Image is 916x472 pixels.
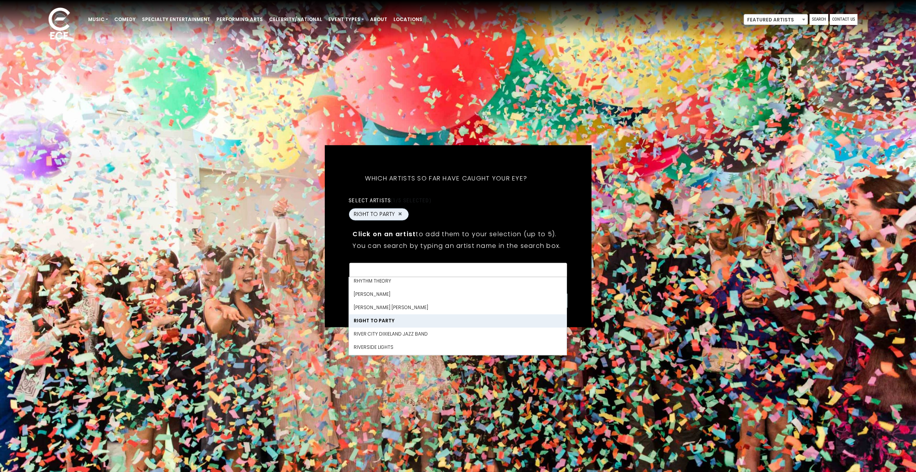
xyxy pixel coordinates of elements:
[349,341,567,354] li: RIVERSIDE LIGHTS
[354,267,562,274] textarea: Search
[349,197,431,204] label: Select artists
[213,13,266,26] a: Performing Arts
[325,13,367,26] a: Event Types
[390,13,425,26] a: Locations
[830,14,858,25] a: Contact Us
[266,13,325,26] a: Celebrity/National
[139,13,213,26] a: Specialty Entertainment
[85,13,111,26] a: Music
[353,230,416,239] strong: Click on an artist
[349,315,567,328] li: RIGHT TO PARTY
[349,288,567,301] li: [PERSON_NAME]
[111,13,139,26] a: Comedy
[367,13,390,26] a: About
[353,229,563,239] p: to add them to your selection (up to 5).
[391,197,431,203] span: (1/5 selected)
[353,241,563,251] p: You can search by typing an artist name in the search box.
[40,5,79,43] img: ece_new_logo_whitev2-1.png
[354,210,395,218] span: RIGHT TO PARTY
[810,14,828,25] a: Search
[349,275,567,288] li: Rhythm Theory
[397,211,403,218] button: Remove RIGHT TO PARTY
[349,354,567,368] li: RIVERTOWN BAND
[349,164,544,193] h5: Which artists so far have caught your eye?
[349,301,567,315] li: [PERSON_NAME] [PERSON_NAME]
[744,14,808,25] span: Featured Artists
[349,328,567,341] li: River City Dixieland Jazz Band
